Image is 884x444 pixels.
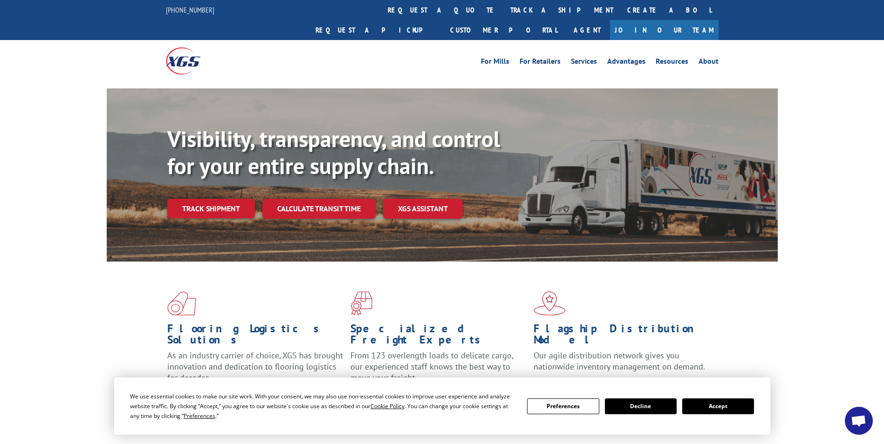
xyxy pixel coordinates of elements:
[350,323,527,350] h1: Specialized Freight Experts
[167,124,500,180] b: Visibility, transparency, and control for your entire supply chain.
[167,323,343,350] h1: Flooring Logistics Solutions
[699,58,719,68] a: About
[167,291,196,316] img: xgs-icon-total-supply-chain-intelligence-red
[167,350,343,383] span: As an industry carrier of choice, XGS has brought innovation and dedication to flooring logistics...
[130,391,516,421] div: We use essential cookies to make our site work. With your consent, we may also use non-essential ...
[564,20,610,40] a: Agent
[845,407,873,435] a: Open chat
[607,58,645,68] a: Advantages
[534,291,566,316] img: xgs-icon-flagship-distribution-model-red
[184,412,215,420] span: Preferences
[114,377,770,435] div: Cookie Consent Prompt
[481,58,509,68] a: For Mills
[534,323,710,350] h1: Flagship Distribution Model
[527,398,599,414] button: Preferences
[350,291,372,316] img: xgs-icon-focused-on-flooring-red
[166,5,214,14] a: [PHONE_NUMBER]
[167,199,255,218] a: Track shipment
[262,199,376,219] a: Calculate transit time
[571,58,597,68] a: Services
[534,350,705,372] span: Our agile distribution network gives you nationwide inventory management on demand.
[610,20,719,40] a: Join Our Team
[605,398,677,414] button: Decline
[350,350,527,391] p: From 123 overlength loads to delicate cargo, our experienced staff knows the best way to move you...
[443,20,564,40] a: Customer Portal
[520,58,561,68] a: For Retailers
[308,20,443,40] a: Request a pickup
[383,199,463,219] a: XGS ASSISTANT
[682,398,754,414] button: Accept
[656,58,688,68] a: Resources
[370,402,404,410] span: Cookie Policy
